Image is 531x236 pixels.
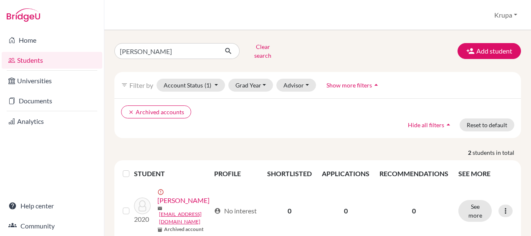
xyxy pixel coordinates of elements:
button: Advisor [276,79,316,92]
button: See more [458,200,492,222]
th: APPLICATIONS [317,164,374,184]
th: STUDENT [134,164,209,184]
span: inventory_2 [157,227,162,232]
p: 0 [379,206,448,216]
span: Filter by [129,81,153,89]
a: Community [2,218,102,234]
i: arrow_drop_up [444,121,453,129]
img: Bridge-U [7,8,40,22]
span: Show more filters [326,82,372,89]
a: [PERSON_NAME] [157,195,210,205]
i: clear [128,109,134,115]
th: PROFILE [209,164,262,184]
th: RECOMMENDATIONS [374,164,453,184]
a: Universities [2,72,102,89]
th: SEE MORE [453,164,518,184]
button: Account Status(1) [157,79,225,92]
div: No interest [214,206,257,216]
a: Help center [2,198,102,214]
a: Documents [2,92,102,109]
p: 2020 [134,214,151,224]
a: Home [2,32,102,49]
span: Hide all filters [408,121,444,128]
span: error_outline [157,189,166,195]
input: Find student by name... [114,43,218,59]
a: Students [2,52,102,69]
i: arrow_drop_up [372,81,380,89]
button: Reset to default [460,118,514,131]
i: filter_list [121,82,128,88]
th: SHORTLISTED [262,164,317,184]
a: [EMAIL_ADDRESS][DOMAIN_NAME] [159,210,210,226]
button: Krupa [491,7,521,23]
span: account_circle [214,208,221,214]
button: Add student [458,43,521,59]
button: Grad Year [228,79,273,92]
img: Abu Alfailat, Dina [134,198,151,214]
a: Analytics [2,113,102,130]
strong: 2 [468,148,473,157]
button: Clear search [240,40,286,62]
span: (1) [205,82,211,89]
b: Archived account [164,226,204,233]
button: Hide all filtersarrow_drop_up [401,118,460,131]
span: mail [157,206,162,211]
button: Show more filtersarrow_drop_up [319,79,387,92]
span: students in total [473,148,521,157]
button: clearArchived accounts [121,105,191,118]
